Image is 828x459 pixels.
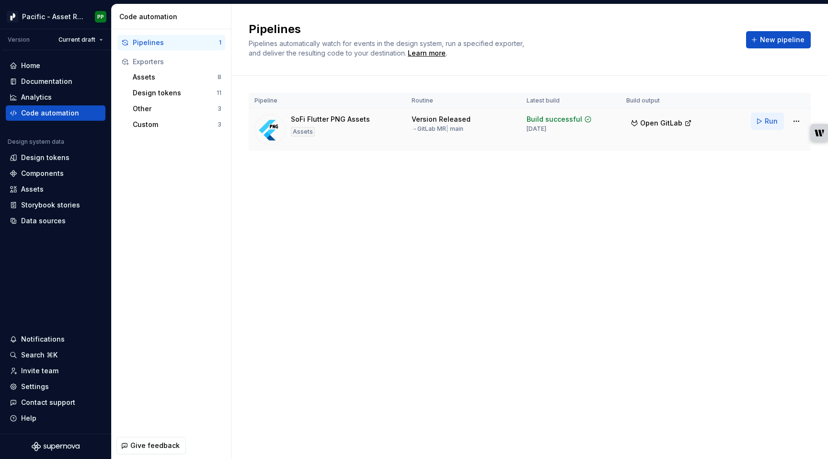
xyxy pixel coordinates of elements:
[6,347,105,363] button: Search ⌘K
[21,184,44,194] div: Assets
[249,39,526,57] span: Pipelines automatically watch for events in the design system, run a specified exporter, and deli...
[218,105,221,113] div: 3
[6,411,105,426] button: Help
[751,113,784,130] button: Run
[97,13,104,21] div: PP
[129,101,225,116] button: Other3
[521,93,621,109] th: Latest build
[6,166,105,181] a: Components
[765,116,778,126] span: Run
[21,350,57,360] div: Search ⌘K
[218,121,221,128] div: 3
[21,366,58,376] div: Invite team
[6,74,105,89] a: Documentation
[218,73,221,81] div: 8
[760,35,805,45] span: New pipeline
[130,441,180,450] span: Give feedback
[412,125,463,133] div: → GitLab MR main
[22,12,83,22] div: Pacific - Asset Repository (Illustrations)
[2,6,109,27] button: Pacific - Asset Repository (Illustrations)PP
[8,36,30,44] div: Version
[133,38,219,47] div: Pipelines
[408,48,446,58] a: Learn more
[133,104,218,114] div: Other
[446,125,448,132] span: |
[527,125,546,133] div: [DATE]
[6,58,105,73] a: Home
[219,39,221,46] div: 1
[21,216,66,226] div: Data sources
[626,115,696,132] button: Open GitLab
[21,334,65,344] div: Notifications
[119,12,227,22] div: Code automation
[133,57,221,67] div: Exporters
[6,182,105,197] a: Assets
[640,118,682,128] span: Open GitLab
[54,33,107,46] button: Current draft
[6,105,105,121] a: Code automation
[6,150,105,165] a: Design tokens
[21,169,64,178] div: Components
[406,93,521,109] th: Routine
[116,437,186,454] button: Give feedback
[21,153,69,162] div: Design tokens
[58,36,95,44] span: Current draft
[291,127,315,137] div: Assets
[117,35,225,50] button: Pipelines1
[32,442,80,451] svg: Supernova Logo
[21,398,75,407] div: Contact support
[249,93,406,109] th: Pipeline
[129,69,225,85] button: Assets8
[133,72,218,82] div: Assets
[133,120,218,129] div: Custom
[21,108,79,118] div: Code automation
[291,115,370,124] div: SoFi Flutter PNG Assets
[21,413,36,423] div: Help
[21,77,72,86] div: Documentation
[133,88,217,98] div: Design tokens
[21,61,40,70] div: Home
[21,92,52,102] div: Analytics
[6,90,105,105] a: Analytics
[8,138,64,146] div: Design system data
[6,379,105,394] a: Settings
[527,115,582,124] div: Build successful
[746,31,811,48] button: New pipeline
[129,117,225,132] button: Custom3
[7,11,18,23] img: 8d0dbd7b-a897-4c39-8ca0-62fbda938e11.png
[412,115,471,124] div: Version Released
[21,382,49,391] div: Settings
[6,213,105,229] a: Data sources
[217,89,221,97] div: 11
[6,363,105,379] a: Invite team
[6,197,105,213] a: Storybook stories
[21,200,80,210] div: Storybook stories
[6,395,105,410] button: Contact support
[249,22,735,37] h2: Pipelines
[621,93,705,109] th: Build output
[406,50,447,57] span: .
[129,85,225,101] button: Design tokens11
[6,332,105,347] button: Notifications
[626,120,696,128] a: Open GitLab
